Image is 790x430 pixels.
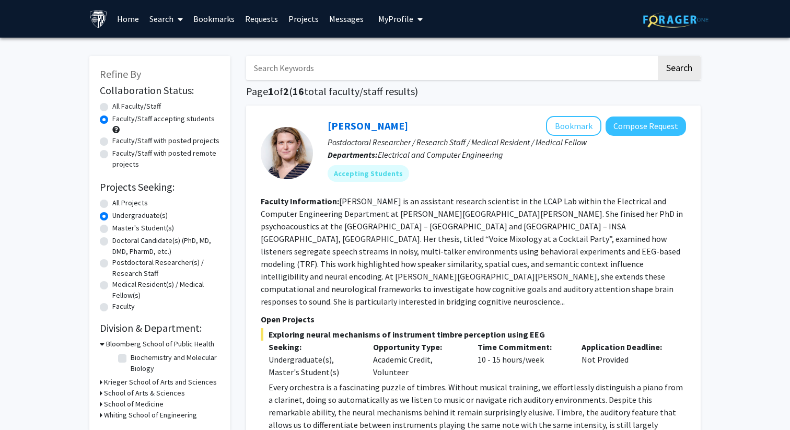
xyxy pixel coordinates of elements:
[328,136,686,148] p: Postdoctoral Researcher / Research Staff / Medical Resident / Medical Fellow
[261,328,686,341] span: Exploring neural mechanisms of instrument timbre perception using EEG
[112,101,161,112] label: All Faculty/Staff
[100,67,141,80] span: Refine By
[643,11,708,28] img: ForagerOne Logo
[106,339,214,350] h3: Bloomberg School of Public Health
[378,14,413,24] span: My Profile
[283,85,289,98] span: 2
[373,341,462,353] p: Opportunity Type:
[478,341,566,353] p: Time Commitment:
[378,149,503,160] span: Electrical and Computer Engineering
[112,257,220,279] label: Postdoctoral Researcher(s) / Research Staff
[293,85,304,98] span: 16
[269,341,357,353] p: Seeking:
[261,196,683,307] fg-read-more: [PERSON_NAME] is an assistant research scientist in the LCAP Lab within the Electrical and Comput...
[104,399,164,410] h3: School of Medicine
[112,1,144,37] a: Home
[112,210,168,221] label: Undergraduate(s)
[324,1,369,37] a: Messages
[261,196,339,206] b: Faculty Information:
[112,279,220,301] label: Medical Resident(s) / Medical Fellow(s)
[246,56,656,80] input: Search Keywords
[100,322,220,334] h2: Division & Department:
[268,85,274,98] span: 1
[328,119,408,132] a: [PERSON_NAME]
[240,1,283,37] a: Requests
[112,223,174,234] label: Master's Student(s)
[112,235,220,257] label: Doctoral Candidate(s) (PhD, MD, DMD, PharmD, etc.)
[574,341,678,378] div: Not Provided
[100,181,220,193] h2: Projects Seeking:
[658,56,701,80] button: Search
[365,341,470,378] div: Academic Credit, Volunteer
[131,352,217,374] label: Biochemistry and Molecular Biology
[606,117,686,136] button: Compose Request to Moira-Phoebe Huet
[100,84,220,97] h2: Collaboration Status:
[112,301,135,312] label: Faculty
[546,116,601,136] button: Add Moira-Phoebe Huet to Bookmarks
[104,388,185,399] h3: School of Arts & Sciences
[269,353,357,378] div: Undergraduate(s), Master's Student(s)
[112,197,148,208] label: All Projects
[104,377,217,388] h3: Krieger School of Arts and Sciences
[144,1,188,37] a: Search
[89,10,108,28] img: Johns Hopkins University Logo
[112,135,219,146] label: Faculty/Staff with posted projects
[283,1,324,37] a: Projects
[8,383,44,422] iframe: Chat
[112,148,220,170] label: Faculty/Staff with posted remote projects
[328,149,378,160] b: Departments:
[246,85,701,98] h1: Page of ( total faculty/staff results)
[188,1,240,37] a: Bookmarks
[582,341,670,353] p: Application Deadline:
[261,313,686,326] p: Open Projects
[112,113,215,124] label: Faculty/Staff accepting students
[104,410,197,421] h3: Whiting School of Engineering
[328,165,409,182] mat-chip: Accepting Students
[470,341,574,378] div: 10 - 15 hours/week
